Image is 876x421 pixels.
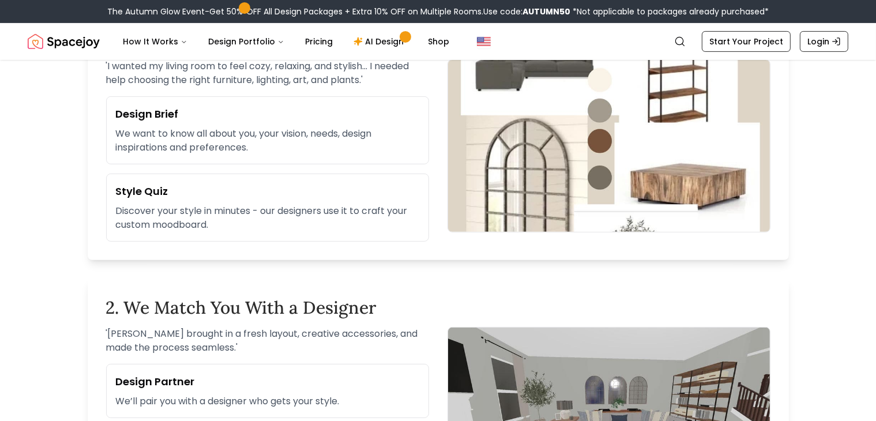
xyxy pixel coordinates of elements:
[702,31,791,52] a: Start Your Project
[116,106,419,122] h3: Design Brief
[116,183,419,200] h3: Style Quiz
[106,327,429,355] p: ' [PERSON_NAME] brought in a fresh layout, creative accessories, and made the process seamless. '
[344,30,416,53] a: AI Design
[800,31,848,52] a: Login
[116,204,419,232] p: Discover your style in minutes - our designers use it to craft your custom moodboard.
[296,30,342,53] a: Pricing
[448,59,770,232] img: Design brief form
[483,6,570,17] span: Use code:
[28,30,100,53] img: Spacejoy Logo
[107,6,769,17] div: The Autumn Glow Event-Get 50% OFF All Design Packages + Extra 10% OFF on Multiple Rooms.
[199,30,294,53] button: Design Portfolio
[116,127,419,155] p: We want to know all about you, your vision, needs, design inspirations and preferences.
[477,35,491,48] img: United States
[28,30,100,53] a: Spacejoy
[116,394,419,408] p: We’ll pair you with a designer who gets your style.
[570,6,769,17] span: *Not applicable to packages already purchased*
[106,297,770,318] h2: 2. We Match You With a Designer
[522,6,570,17] b: AUTUMN50
[28,23,848,60] nav: Global
[419,30,458,53] a: Shop
[114,30,197,53] button: How It Works
[114,30,458,53] nav: Main
[116,374,419,390] h3: Design Partner
[106,59,429,87] p: ' I wanted my living room to feel cozy, relaxing, and stylish... I needed help choosing the right...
